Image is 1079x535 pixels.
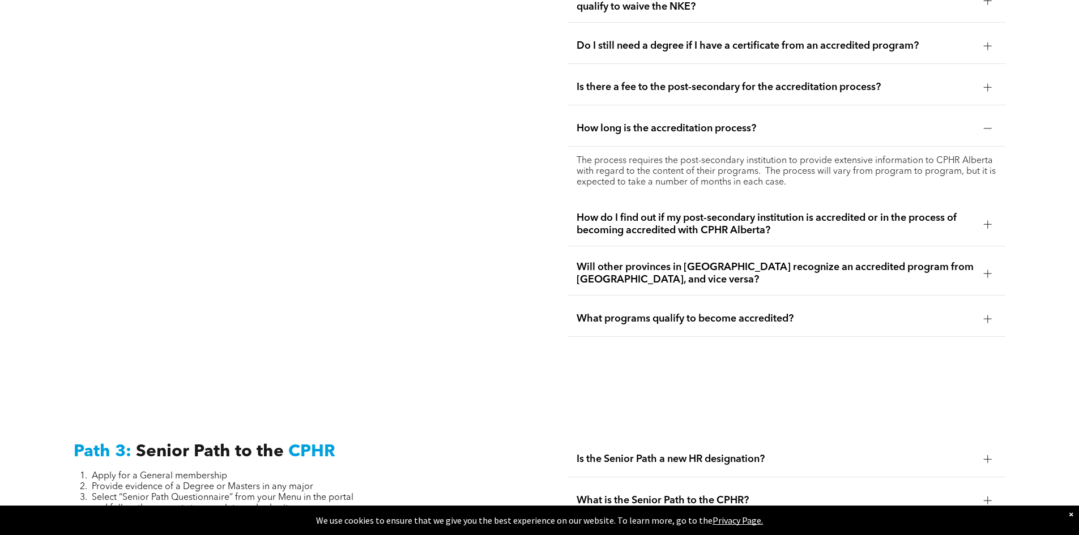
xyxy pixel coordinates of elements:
[577,494,975,507] span: What is the Senior Path to the CPHR?
[74,443,131,460] span: Path 3:
[577,212,975,237] span: How do I find out if my post-secondary institution is accredited or in the process of becoming ac...
[577,453,975,465] span: Is the Senior Path a new HR designation?
[288,443,335,460] span: CPHR
[577,313,975,325] span: What programs qualify to become accredited?
[92,482,313,491] span: Provide evidence of a Degree or Masters in any major
[92,472,227,481] span: Apply for a General membership
[577,81,975,93] span: Is there a fee to the post-secondary for the accreditation process?
[136,443,284,460] span: Senior Path to the
[713,515,763,526] a: Privacy Page.
[577,40,975,52] span: Do I still need a degree if I have a certificate from an accredited program?
[577,122,975,135] span: How long is the accreditation process?
[577,156,996,188] p: The process requires the post-secondary institution to provide extensive information to CPHR Albe...
[1069,508,1073,520] div: Dismiss notification
[92,493,353,513] span: Select “Senior Path Questionnaire” from your Menu in the portal and follow the prompts to complet...
[577,261,975,286] span: Will other provinces in [GEOGRAPHIC_DATA] recognize an accredited program from [GEOGRAPHIC_DATA],...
